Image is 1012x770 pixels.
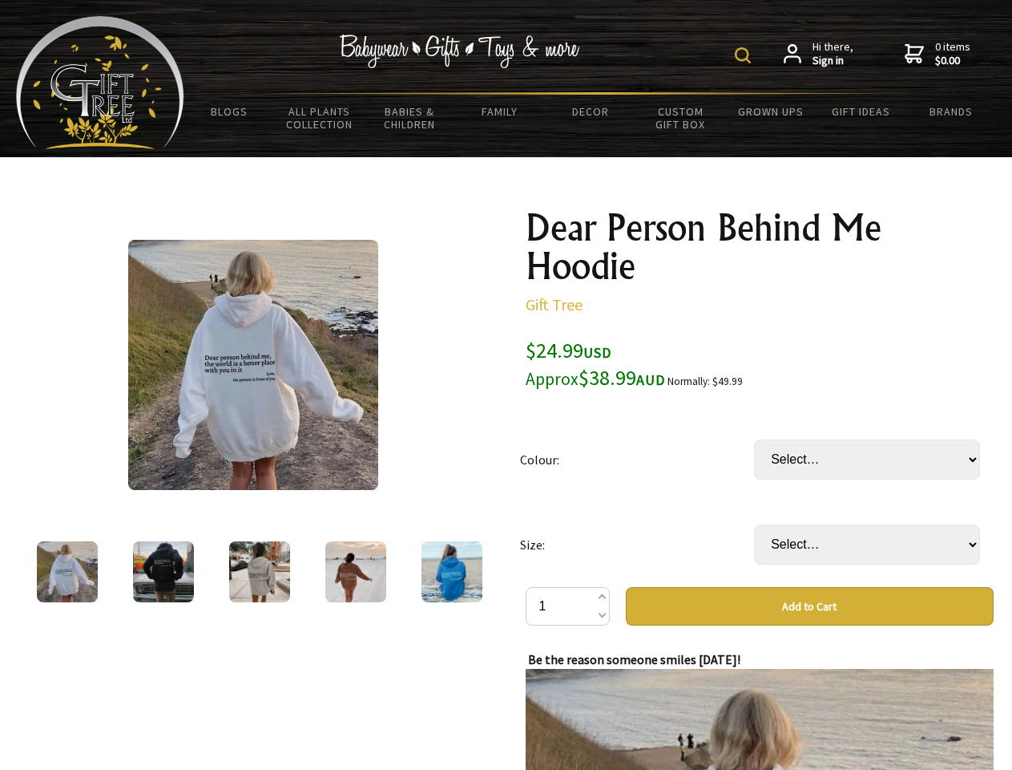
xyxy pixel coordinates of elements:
a: Babies & Children [365,95,455,141]
span: AUD [636,371,665,389]
a: Grown Ups [725,95,816,128]
small: Normally: $49.99 [667,375,743,388]
img: Dear Person Behind Me Hoodie [325,541,386,602]
button: Add to Cart [626,587,994,626]
a: Gift Tree [526,294,583,314]
img: Dear Person Behind Me Hoodie [128,240,378,490]
a: Decor [545,95,635,128]
h1: Dear Person Behind Me Hoodie [526,209,994,286]
a: All Plants Collection [275,95,365,141]
td: Colour: [520,417,754,502]
a: Family [455,95,546,128]
strong: $0.00 [935,54,970,68]
img: Dear Person Behind Me Hoodie [229,541,290,602]
td: Size: [520,502,754,587]
a: BLOGS [184,95,275,128]
span: 0 items [935,39,970,68]
img: Dear Person Behind Me Hoodie [37,541,98,602]
img: Dear Person Behind Me Hoodie [133,541,194,602]
strong: Sign in [812,54,853,68]
img: Dear Person Behind Me Hoodie [421,541,482,602]
a: Custom Gift Box [635,95,726,141]
small: Approx [526,368,579,390]
img: product search [735,47,751,63]
span: $24.99 $38.99 [526,337,665,391]
a: Brands [906,95,997,128]
a: Hi there,Sign in [784,40,853,68]
img: Babywear - Gifts - Toys & more [340,34,580,68]
span: Hi there, [812,40,853,68]
img: Babyware - Gifts - Toys and more... [16,16,184,149]
span: USD [583,343,611,362]
a: Gift Ideas [816,95,906,128]
a: 0 items$0.00 [905,40,970,68]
